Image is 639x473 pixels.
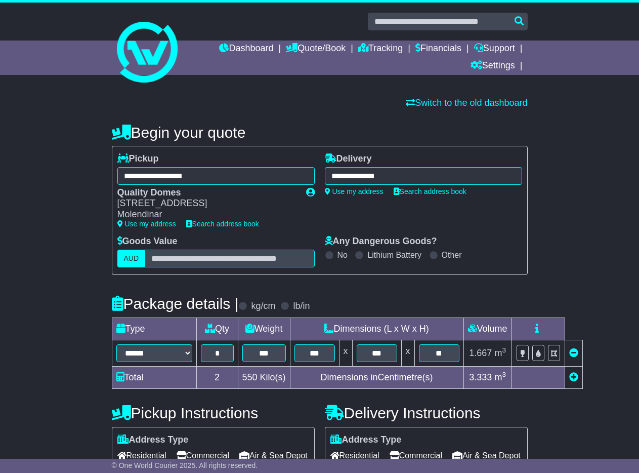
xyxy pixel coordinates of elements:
label: AUD [117,250,146,267]
label: Lithium Battery [367,250,421,260]
div: Molendinar [117,209,296,220]
span: © One World Courier 2025. All rights reserved. [112,461,258,469]
label: kg/cm [251,301,275,312]
td: x [401,340,414,366]
span: 3.333 [469,372,492,382]
span: Air & Sea Depot [239,448,308,463]
label: Address Type [117,435,189,446]
td: Weight [238,318,290,340]
td: 2 [196,366,238,388]
a: Tracking [358,41,403,58]
a: Add new item [569,372,578,382]
div: Quality Domes [117,187,296,199]
a: Remove this item [569,348,578,358]
td: Type [112,318,196,340]
label: Pickup [117,153,159,165]
td: Kilo(s) [238,366,290,388]
a: Support [474,41,515,58]
span: Residential [330,448,379,463]
a: Search address book [394,187,466,195]
a: Dashboard [219,41,273,58]
td: Total [112,366,196,388]
h4: Begin your quote [112,124,528,141]
h4: Pickup Instructions [112,405,315,421]
h4: Delivery Instructions [325,405,528,421]
a: Use my address [325,187,384,195]
span: m [494,372,506,382]
a: Quote/Book [286,41,346,58]
span: m [494,348,506,358]
a: Use my address [117,220,176,228]
sup: 3 [502,371,506,378]
span: 1.667 [469,348,492,358]
label: Goods Value [117,236,178,247]
h4: Package details | [112,295,239,312]
label: Address Type [330,435,402,446]
td: Dimensions in Centimetre(s) [290,366,463,388]
span: Residential [117,448,166,463]
td: Dimensions (L x W x H) [290,318,463,340]
a: Financials [415,41,461,58]
label: lb/in [293,301,310,312]
div: [STREET_ADDRESS] [117,198,296,209]
a: Switch to the old dashboard [406,98,527,108]
td: x [339,340,352,366]
label: Delivery [325,153,372,165]
td: Qty [196,318,238,340]
span: Air & Sea Depot [452,448,521,463]
span: Commercial [390,448,442,463]
label: Other [442,250,462,260]
a: Search address book [186,220,259,228]
td: Volume [463,318,512,340]
sup: 3 [502,346,506,354]
span: Commercial [177,448,229,463]
a: Settings [471,58,515,75]
span: 550 [242,372,258,382]
label: Any Dangerous Goods? [325,236,437,247]
label: No [337,250,348,260]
